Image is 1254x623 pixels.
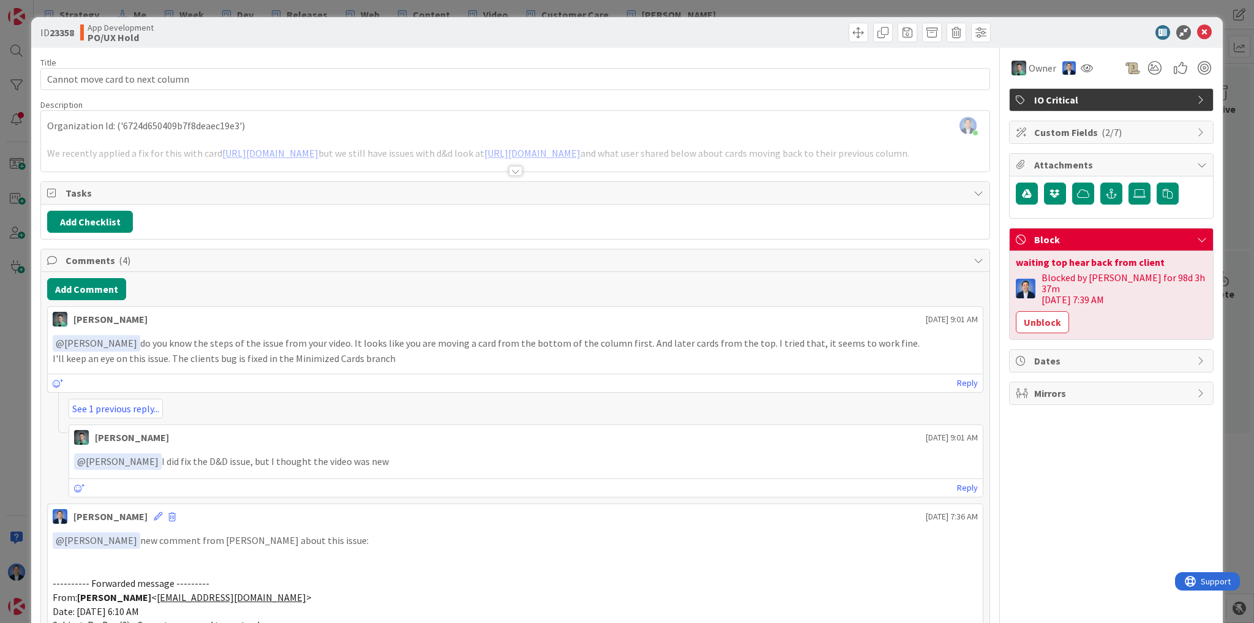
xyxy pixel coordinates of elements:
span: ( 4 ) [119,254,130,266]
a: [EMAIL_ADDRESS][DOMAIN_NAME] [157,591,306,603]
a: See 1 previous reply... [69,399,163,418]
span: App Development [88,23,154,32]
img: DP [1062,61,1076,75]
span: > [306,591,312,603]
label: Title [40,57,56,68]
span: ( 2/7 ) [1102,126,1122,138]
img: VP [1012,61,1026,75]
span: [PERSON_NAME] [56,337,137,349]
img: DP [1016,279,1035,298]
strong: [PERSON_NAME] [77,591,151,603]
b: 23358 [50,26,74,39]
div: [PERSON_NAME] [73,509,148,524]
span: Mirrors [1034,386,1191,401]
span: IO Critical [1034,93,1191,107]
a: Reply [957,376,978,391]
b: PO/UX Hold [88,32,154,42]
span: [PERSON_NAME] [77,455,159,467]
span: @ [77,455,86,467]
span: From: [53,591,77,603]
img: VP [53,312,67,327]
span: < [151,591,157,603]
span: [DATE] 9:01 AM [926,431,978,444]
span: ID [40,25,74,40]
span: Owner [1029,61,1056,75]
span: Block [1034,232,1191,247]
div: [PERSON_NAME] [73,312,148,327]
p: do you know the steps of the issue from your video. It looks like you are moving a card from the ... [53,335,978,352]
span: Comments [66,253,967,268]
img: 0C7sLYpboC8qJ4Pigcws55mStztBx44M.png [959,117,977,134]
button: Add Checklist [47,211,133,233]
img: DP [53,509,67,524]
a: Reply [957,480,978,496]
p: new comment from [PERSON_NAME] about this issue: [53,532,978,549]
span: @ [56,337,64,349]
span: Support [26,2,56,17]
span: Organization Id: ('6724d650409b7f8deaec19e3') [47,119,245,132]
span: [DATE] 9:01 AM [926,313,978,326]
p: I did fix the D&D issue, but I thought the video was new [74,453,978,470]
button: Unblock [1016,311,1069,333]
span: Dates [1034,353,1191,368]
p: I'll keep an eye on this issue. The clients bug is fixed in the Minimized Cards branch [53,352,978,366]
span: Description [40,99,83,110]
input: type card name here... [40,68,990,90]
div: Blocked by [PERSON_NAME] for 98d 3h 37m [DATE] 7:39 AM [1042,272,1207,305]
div: [PERSON_NAME] [95,430,169,445]
span: Attachments [1034,157,1191,172]
span: Tasks [66,186,967,200]
img: VP [74,430,89,445]
span: @ [56,534,64,546]
span: [PERSON_NAME] [56,534,137,546]
span: ---------- Forwarded message --------- [53,577,209,589]
span: Date: [DATE] 6:10 AM [53,605,139,617]
button: Add Comment [47,278,126,300]
span: [DATE] 7:36 AM [926,510,978,523]
span: Custom Fields [1034,125,1191,140]
div: waiting top hear back from client [1016,257,1207,267]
